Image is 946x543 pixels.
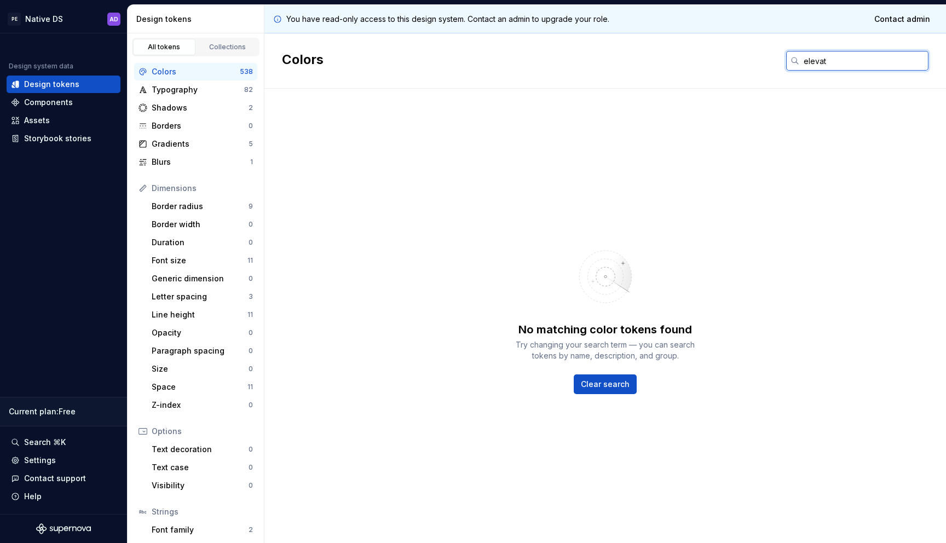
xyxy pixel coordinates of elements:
[147,378,257,396] a: Space11
[249,463,253,472] div: 0
[7,452,120,469] a: Settings
[240,67,253,76] div: 538
[24,473,86,484] div: Contact support
[152,524,249,535] div: Font family
[147,234,257,251] a: Duration0
[147,396,257,414] a: Z-index0
[152,84,244,95] div: Typography
[147,270,257,287] a: Generic dimension0
[152,462,249,473] div: Text case
[249,346,253,355] div: 0
[874,14,930,25] span: Contact admin
[147,324,257,342] a: Opacity0
[249,103,253,112] div: 2
[249,140,253,148] div: 5
[9,62,73,71] div: Design system data
[9,406,118,417] div: Current plan : Free
[152,400,249,411] div: Z-index
[147,288,257,305] a: Letter spacing3
[152,363,249,374] div: Size
[134,135,257,153] a: Gradients5
[24,455,56,466] div: Settings
[247,383,253,391] div: 11
[247,310,253,319] div: 11
[7,434,120,451] button: Search ⌘K
[286,14,609,25] p: You have read-only access to this design system. Contact an admin to upgrade your role.
[244,85,253,94] div: 82
[147,198,257,215] a: Border radius9
[152,237,249,248] div: Duration
[8,13,21,26] div: PE
[152,183,253,194] div: Dimensions
[152,219,249,230] div: Border width
[147,521,257,539] a: Font family2
[249,274,253,283] div: 0
[249,122,253,130] div: 0
[147,306,257,324] a: Line height11
[250,158,253,166] div: 1
[249,481,253,490] div: 0
[137,43,192,51] div: All tokens
[152,327,249,338] div: Opacity
[7,94,120,111] a: Components
[134,81,257,99] a: Typography82
[24,115,50,126] div: Assets
[24,133,91,144] div: Storybook stories
[867,9,937,29] a: Contact admin
[109,15,118,24] div: AD
[799,51,928,71] input: Search in tokens...
[147,342,257,360] a: Paragraph spacing0
[24,97,73,108] div: Components
[249,202,253,211] div: 9
[152,382,247,392] div: Space
[134,99,257,117] a: Shadows2
[152,138,249,149] div: Gradients
[152,291,249,302] div: Letter spacing
[7,130,120,147] a: Storybook stories
[247,256,253,265] div: 11
[147,459,257,476] a: Text case0
[152,309,247,320] div: Line height
[134,117,257,135] a: Borders0
[152,426,253,437] div: Options
[152,120,249,131] div: Borders
[134,153,257,171] a: Blurs1
[147,252,257,269] a: Font size11
[152,157,250,167] div: Blurs
[136,14,259,25] div: Design tokens
[249,328,253,337] div: 0
[152,255,247,266] div: Font size
[249,220,253,229] div: 0
[249,365,253,373] div: 0
[249,292,253,301] div: 3
[25,14,63,25] div: Native DS
[574,374,637,394] button: Clear search
[134,63,257,80] a: Colors538
[152,201,249,212] div: Border radius
[152,66,240,77] div: Colors
[152,345,249,356] div: Paragraph spacing
[147,216,257,233] a: Border width0
[7,470,120,487] button: Contact support
[147,477,257,494] a: Visibility0
[507,339,704,361] div: Try changing your search term — you can search tokens by name, description, and group.
[249,525,253,534] div: 2
[249,445,253,454] div: 0
[581,379,630,390] span: Clear search
[249,401,253,409] div: 0
[152,444,249,455] div: Text decoration
[147,441,257,458] a: Text decoration0
[282,51,324,71] h2: Colors
[518,322,692,337] div: No matching color tokens found
[36,523,91,534] svg: Supernova Logo
[147,360,257,378] a: Size0
[24,437,66,448] div: Search ⌘K
[7,112,120,129] a: Assets
[249,238,253,247] div: 0
[24,79,79,90] div: Design tokens
[152,273,249,284] div: Generic dimension
[152,480,249,491] div: Visibility
[7,76,120,93] a: Design tokens
[152,506,253,517] div: Strings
